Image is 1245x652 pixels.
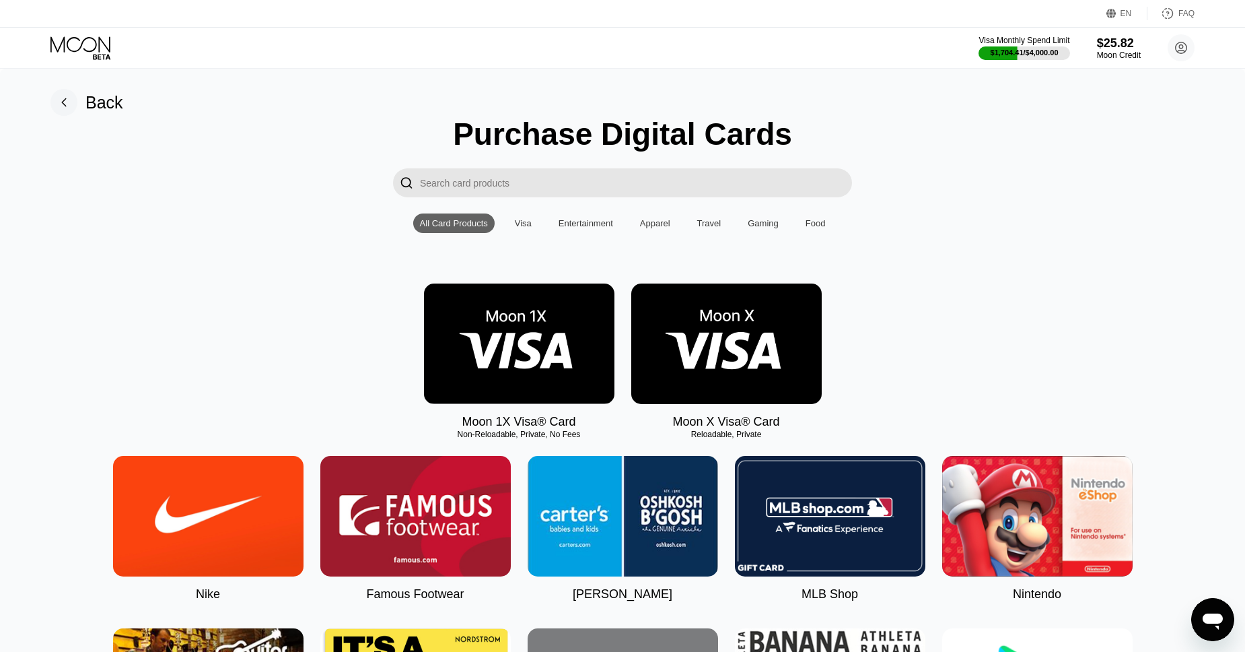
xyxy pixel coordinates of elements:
[1097,36,1141,60] div: $25.82Moon Credit
[462,415,575,429] div: Moon 1X Visa® Card
[672,415,779,429] div: Moon X Visa® Card
[697,218,721,228] div: Travel
[515,218,532,228] div: Visa
[85,93,123,112] div: Back
[633,214,677,233] div: Apparel
[453,116,792,152] div: Purchase Digital Cards
[573,587,672,601] div: [PERSON_NAME]
[1147,7,1195,20] div: FAQ
[424,430,614,439] div: Non-Reloadable, Private, No Fees
[802,587,858,601] div: MLB Shop
[1120,9,1132,18] div: EN
[1013,587,1061,601] div: Nintendo
[366,587,464,601] div: Famous Footwear
[631,430,822,439] div: Reloadable, Private
[640,218,670,228] div: Apparel
[50,89,123,116] div: Back
[400,175,413,191] div: 
[979,36,1069,45] div: Visa Monthly Spend Limit
[799,214,832,233] div: Food
[991,48,1059,57] div: $1,704.41 / $4,000.00
[806,218,826,228] div: Food
[690,214,728,233] div: Travel
[413,214,495,233] div: All Card Products
[1178,9,1195,18] div: FAQ
[1097,51,1141,60] div: Moon Credit
[1106,7,1147,20] div: EN
[393,168,420,197] div: 
[508,214,538,233] div: Visa
[559,218,613,228] div: Entertainment
[979,36,1069,60] div: Visa Monthly Spend Limit$1,704.41/$4,000.00
[420,218,488,228] div: All Card Products
[1097,36,1141,51] div: $25.82
[420,168,852,197] input: Search card products
[552,214,620,233] div: Entertainment
[748,218,779,228] div: Gaming
[196,587,220,601] div: Nike
[741,214,785,233] div: Gaming
[1191,598,1234,641] iframe: Button to launch messaging window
